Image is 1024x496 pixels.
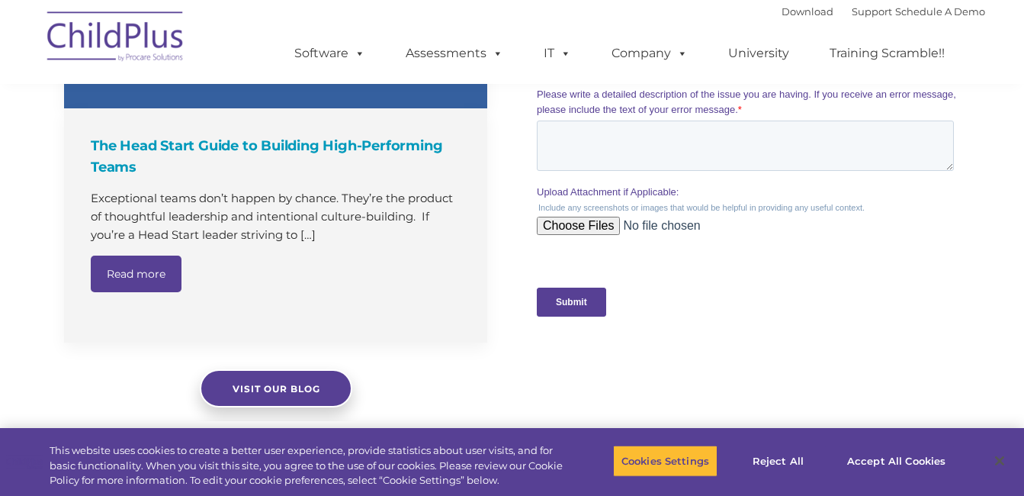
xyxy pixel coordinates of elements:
[613,445,717,477] button: Cookies Settings
[852,5,892,18] a: Support
[730,445,826,477] button: Reject All
[814,38,960,69] a: Training Scramble!!
[528,38,586,69] a: IT
[390,38,518,69] a: Assessments
[596,38,703,69] a: Company
[212,163,277,175] span: Phone number
[212,101,258,112] span: Last name
[91,135,464,178] h4: The Head Start Guide to Building High-Performing Teams
[983,444,1016,478] button: Close
[782,5,985,18] font: |
[232,383,319,395] span: Visit our blog
[50,443,563,488] div: This website uses cookies to create a better user experience, provide statistics about user visit...
[895,5,985,18] a: Schedule A Demo
[713,38,804,69] a: University
[91,189,464,244] p: Exceptional teams don’t happen by chance. They’re the product of thoughtful leadership and intent...
[839,445,954,477] button: Accept All Cookies
[40,1,192,77] img: ChildPlus by Procare Solutions
[91,256,181,292] a: Read more
[200,369,352,407] a: Visit our blog
[782,5,833,18] a: Download
[279,38,380,69] a: Software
